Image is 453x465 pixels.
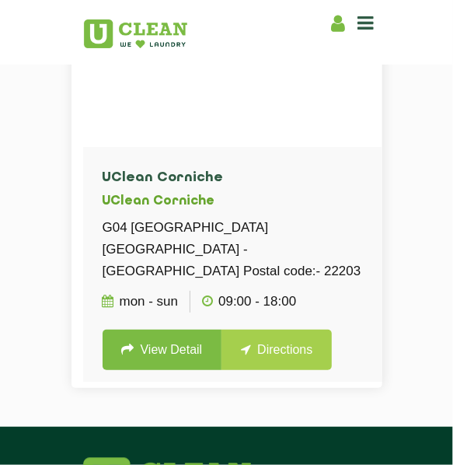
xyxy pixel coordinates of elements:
[103,194,379,209] h5: UClean Corniche
[103,291,179,313] p: Mon - Sun
[103,217,379,282] p: G04 [GEOGRAPHIC_DATA] [GEOGRAPHIC_DATA] - [GEOGRAPHIC_DATA] Postal code:- 22203
[103,330,222,370] a: View Detail
[103,170,379,186] h4: UClean Corniche
[221,330,332,370] a: Directions
[84,19,187,48] img: UClean Laundry and Dry Cleaning
[202,291,296,313] p: 09:00 - 18:00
